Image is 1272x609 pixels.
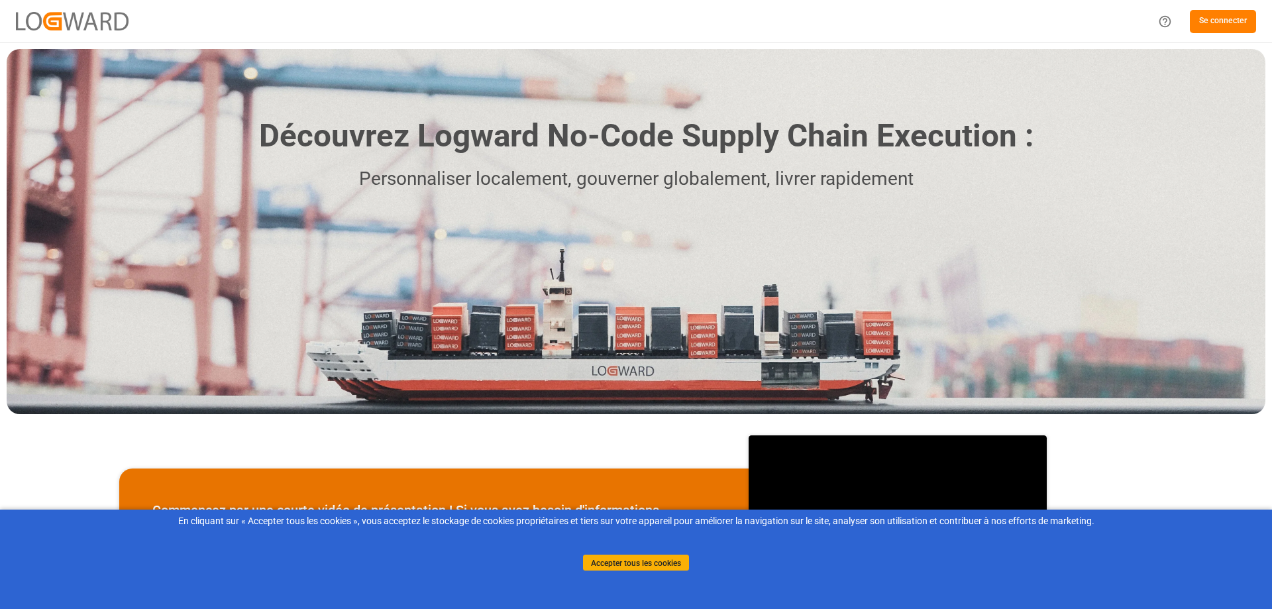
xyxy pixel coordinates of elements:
font: Se connecter [1199,16,1247,25]
button: Accepter tous les cookies [583,555,689,571]
font: Découvrez Logward No-Code Supply Chain Execution : [259,117,1033,154]
font: Accepter tous les cookies [591,558,681,567]
font: Personnaliser localement, gouverner globalement, livrer rapidement [359,168,914,190]
img: Logward_new_orange.png [16,12,129,30]
font: En cliquant sur « Accepter tous les cookies », vous acceptez le stockage de cookies propriétaires... [178,516,1094,526]
button: Se connecter [1190,10,1256,33]
button: Centre d'aide [1150,7,1180,36]
font: Commencez par une courte vidéo de présentation ! Si vous avez besoin d'informations supplémentair... [152,502,662,538]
